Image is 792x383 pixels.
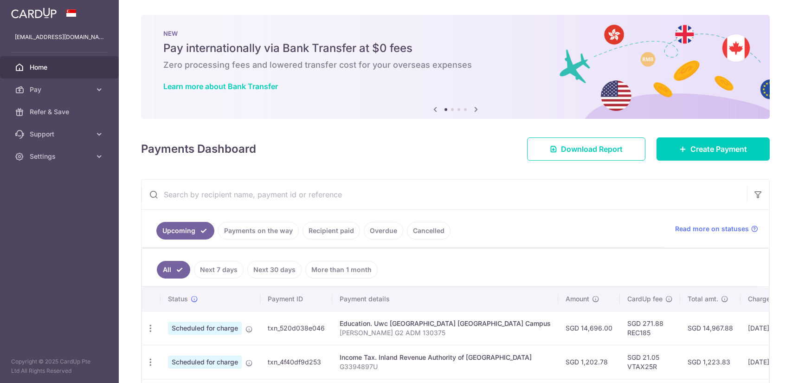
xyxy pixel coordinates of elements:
[218,222,299,240] a: Payments on the way
[688,294,718,304] span: Total amt.
[680,345,740,379] td: SGD 1,223.83
[260,311,332,345] td: txn_520d038e046
[558,311,620,345] td: SGD 14,696.00
[15,32,104,42] p: [EMAIL_ADDRESS][DOMAIN_NAME]
[675,224,758,234] a: Read more on statuses
[163,59,747,71] h6: Zero processing fees and lowered transfer cost for your overseas expenses
[141,141,256,157] h4: Payments Dashboard
[30,107,91,117] span: Refer & Save
[620,345,680,379] td: SGD 21.05 VTAX25R
[11,7,57,19] img: CardUp
[407,222,451,240] a: Cancelled
[163,82,278,91] a: Learn more about Bank Transfer
[30,152,91,161] span: Settings
[141,15,770,119] img: Bank transfer banner
[30,63,91,72] span: Home
[168,322,242,335] span: Scheduled for charge
[340,362,551,371] p: G3394897U
[247,261,302,279] a: Next 30 days
[657,137,770,161] a: Create Payment
[340,353,551,362] div: Income Tax. Inland Revenue Authority of [GEOGRAPHIC_DATA]
[142,180,747,209] input: Search by recipient name, payment id or reference
[168,294,188,304] span: Status
[168,356,242,369] span: Scheduled for charge
[558,345,620,379] td: SGD 1,202.78
[156,222,214,240] a: Upcoming
[680,311,740,345] td: SGD 14,967.88
[675,224,749,234] span: Read more on statuses
[690,143,747,155] span: Create Payment
[303,222,360,240] a: Recipient paid
[627,294,663,304] span: CardUp fee
[340,319,551,328] div: Education. Uwc [GEOGRAPHIC_DATA] [GEOGRAPHIC_DATA] Campus
[566,294,589,304] span: Amount
[30,85,91,94] span: Pay
[332,287,558,311] th: Payment details
[163,30,747,37] p: NEW
[305,261,378,279] a: More than 1 month
[194,261,244,279] a: Next 7 days
[30,130,91,139] span: Support
[260,287,332,311] th: Payment ID
[620,311,680,345] td: SGD 271.88 REC185
[364,222,403,240] a: Overdue
[163,41,747,56] h5: Pay internationally via Bank Transfer at $0 fees
[527,137,645,161] a: Download Report
[748,294,786,304] span: Charge date
[157,261,190,279] a: All
[561,143,623,155] span: Download Report
[340,328,551,338] p: [PERSON_NAME] G2 ADM 130375
[260,345,332,379] td: txn_4f40df9d253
